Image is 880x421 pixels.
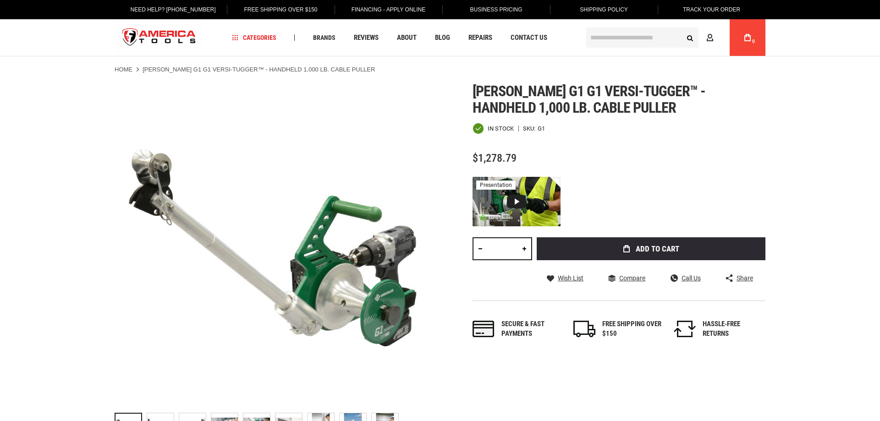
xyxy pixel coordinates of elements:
[393,32,421,44] a: About
[464,32,496,44] a: Repairs
[115,66,132,74] a: Home
[608,274,645,282] a: Compare
[473,152,517,164] span: $1,278.79
[115,83,440,408] img: GREENLEE G1 G1 VERSI-TUGGER™ - HANDHELD 1,000 LB. CABLE PULLER
[674,321,696,337] img: returns
[115,21,203,55] img: America Tools
[580,6,628,13] span: Shipping Policy
[547,274,583,282] a: Wish List
[468,34,492,41] span: Repairs
[538,126,545,131] div: G1
[473,321,495,337] img: payments
[737,275,753,281] span: Share
[671,274,701,282] a: Call Us
[232,34,276,41] span: Categories
[473,82,705,116] span: [PERSON_NAME] g1 g1 versi-tugger™ - handheld 1,000 lb. cable puller
[511,34,547,41] span: Contact Us
[506,32,551,44] a: Contact Us
[431,32,454,44] a: Blog
[752,39,755,44] span: 0
[228,32,280,44] a: Categories
[354,34,379,41] span: Reviews
[313,34,335,41] span: Brands
[619,275,645,281] span: Compare
[473,123,514,134] div: Availability
[488,126,514,131] span: In stock
[397,34,417,41] span: About
[143,66,375,73] strong: [PERSON_NAME] G1 G1 VERSI-TUGGER™ - HANDHELD 1,000 LB. CABLE PULLER
[350,32,383,44] a: Reviews
[115,21,203,55] a: store logo
[573,321,595,337] img: shipping
[558,275,583,281] span: Wish List
[309,32,340,44] a: Brands
[682,275,701,281] span: Call Us
[602,319,662,339] div: FREE SHIPPING OVER $150
[703,319,762,339] div: HASSLE-FREE RETURNS
[636,245,679,253] span: Add to Cart
[681,29,698,46] button: Search
[523,126,538,131] strong: SKU
[435,34,450,41] span: Blog
[537,237,765,260] button: Add to Cart
[501,319,561,339] div: Secure & fast payments
[739,19,756,56] a: 0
